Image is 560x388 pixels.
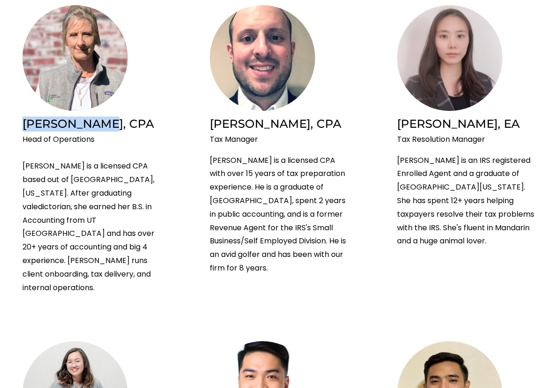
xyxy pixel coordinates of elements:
p: [PERSON_NAME] is a licensed CPA with over 15 years of tax preparation experience. He is a graduat... [210,154,350,275]
h2: [PERSON_NAME], CPA [210,117,350,132]
p: Tax Manager [210,133,350,146]
h2: [PERSON_NAME], EA [397,117,538,132]
p: [PERSON_NAME] is an IRS registered Enrolled Agent and a graduate of [GEOGRAPHIC_DATA][US_STATE]. ... [397,154,538,249]
h2: [PERSON_NAME], CPA [22,117,163,132]
p: Head of Operations [PERSON_NAME] is a licensed CPA based out of [GEOGRAPHIC_DATA], [US_STATE]. Af... [22,133,163,295]
p: Tax Resolution Manager [397,133,538,146]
